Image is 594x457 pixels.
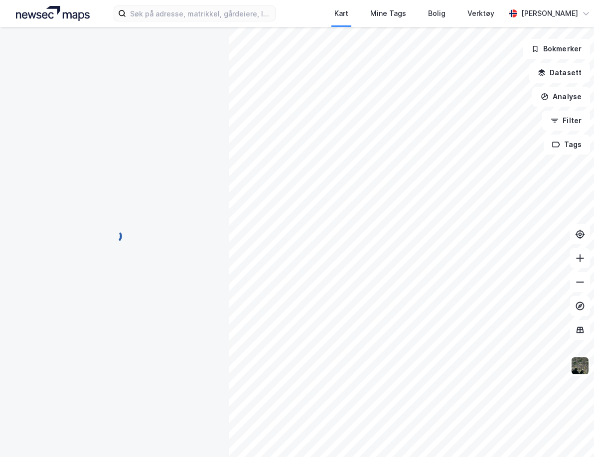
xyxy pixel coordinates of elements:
div: Bolig [428,7,445,19]
div: Kart [334,7,348,19]
img: 9k= [571,356,590,375]
div: [PERSON_NAME] [521,7,578,19]
img: logo.a4113a55bc3d86da70a041830d287a7e.svg [16,6,90,21]
button: Filter [542,111,590,131]
div: Verktøy [467,7,494,19]
iframe: Chat Widget [544,409,594,457]
button: Analyse [532,87,590,107]
button: Tags [544,135,590,154]
div: Mine Tags [370,7,406,19]
button: Bokmerker [523,39,590,59]
input: Søk på adresse, matrikkel, gårdeiere, leietakere eller personer [126,6,275,21]
div: Kontrollprogram for chat [544,409,594,457]
button: Datasett [529,63,590,83]
img: spinner.a6d8c91a73a9ac5275cf975e30b51cfb.svg [107,228,123,244]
